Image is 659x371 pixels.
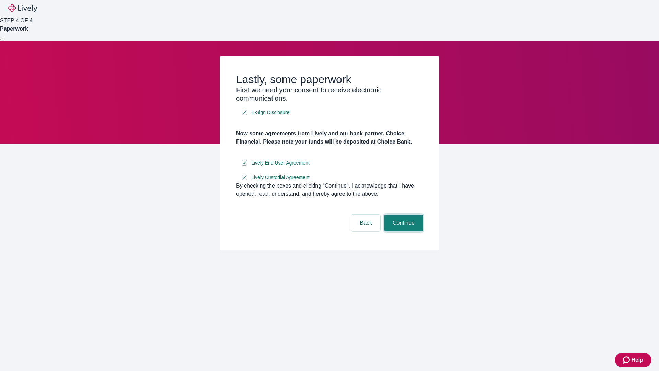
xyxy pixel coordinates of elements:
button: Back [351,215,380,231]
svg: Zendesk support icon [623,356,631,364]
h4: Now some agreements from Lively and our bank partner, Choice Financial. Please note your funds wi... [236,130,423,146]
span: E-Sign Disclosure [251,109,289,116]
div: By checking the boxes and clicking “Continue", I acknowledge that I have opened, read, understand... [236,182,423,198]
button: Continue [384,215,423,231]
a: e-sign disclosure document [250,108,291,117]
button: Zendesk support iconHelp [615,353,651,367]
span: Lively End User Agreement [251,159,310,167]
span: Lively Custodial Agreement [251,174,310,181]
a: e-sign disclosure document [250,173,311,182]
span: Help [631,356,643,364]
h3: First we need your consent to receive electronic communications. [236,86,423,102]
img: Lively [8,4,37,12]
a: e-sign disclosure document [250,159,311,167]
h2: Lastly, some paperwork [236,73,423,86]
